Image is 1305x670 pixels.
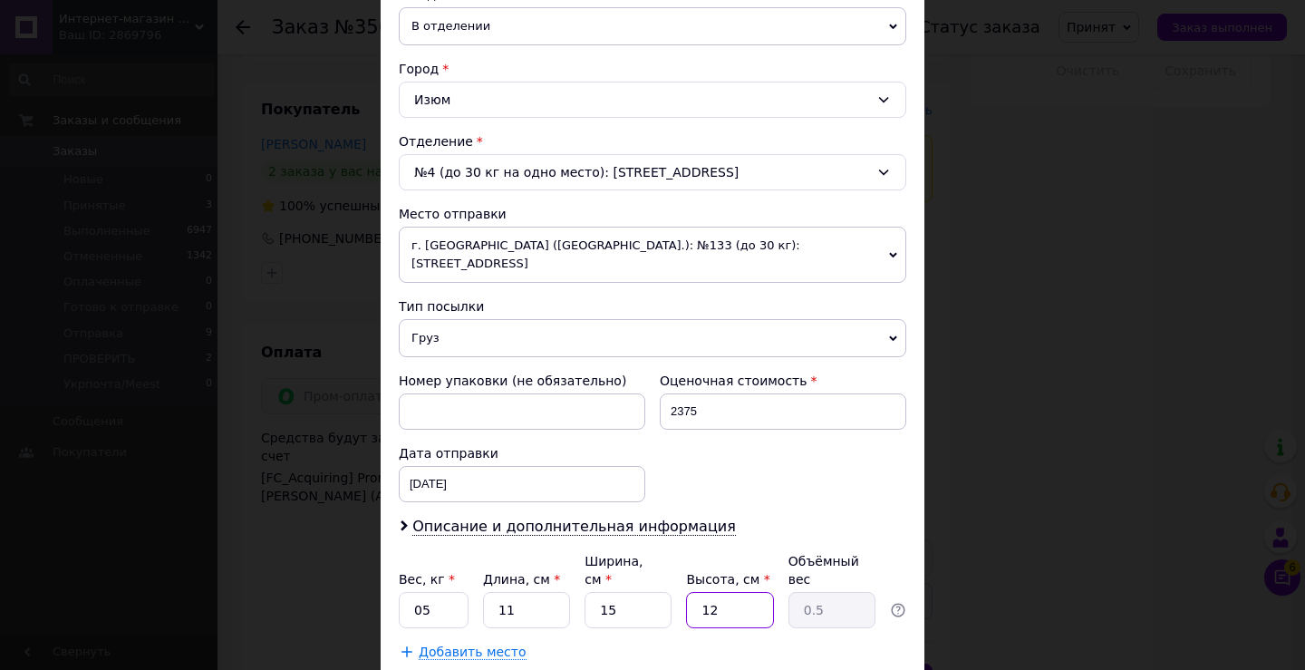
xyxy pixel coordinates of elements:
label: Длина, см [483,572,560,587]
label: Ширина, см [585,554,643,587]
div: Номер упаковки (не обязательно) [399,372,645,390]
div: Объёмный вес [788,552,875,588]
label: Высота, см [686,572,769,587]
label: Вес, кг [399,572,455,587]
span: Место отправки [399,207,507,221]
div: Дата отправки [399,444,645,462]
div: №4 (до 30 кг на одно место): [STREET_ADDRESS] [399,154,906,190]
span: Груз [399,319,906,357]
span: г. [GEOGRAPHIC_DATA] ([GEOGRAPHIC_DATA].): №133 (до 30 кг): [STREET_ADDRESS] [399,227,906,283]
div: Отделение [399,132,906,151]
span: Тип посылки [399,299,484,314]
span: Описание и дополнительная информация [412,518,736,536]
div: Изюм [399,82,906,118]
div: Оценочная стоимость [660,372,906,390]
span: В отделении [399,7,906,45]
span: Добавить место [419,645,527,660]
div: Город [399,60,906,78]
